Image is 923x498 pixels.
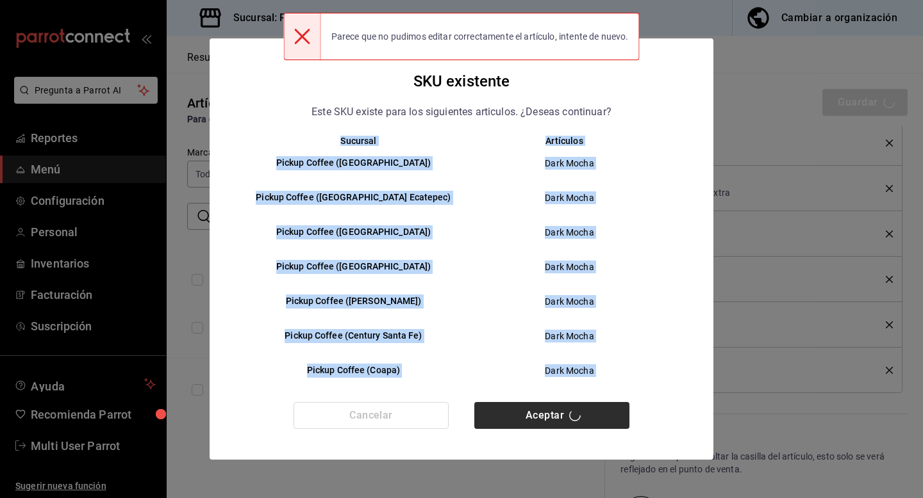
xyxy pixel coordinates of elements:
[472,226,667,239] span: Dark Mocha
[472,157,667,170] span: Dark Mocha
[472,295,667,308] span: Dark Mocha
[256,294,451,309] h6: Pickup Coffee ([PERSON_NAME])
[256,191,451,205] h6: Pickup Coffee ([GEOGRAPHIC_DATA] Ecatepec)
[256,225,451,239] h6: Pickup Coffee ([GEOGRAPHIC_DATA])
[256,156,451,170] h6: Pickup Coffee ([GEOGRAPHIC_DATA])
[235,136,462,146] th: Sucursal
[256,329,451,343] h6: Pickup Coffee (Century Santa Fe)
[312,104,611,120] p: Este SKU existe para los siguientes articulos. ¿Deseas continuar?
[462,136,688,146] th: Artículos
[256,364,451,378] h6: Pickup Coffee (Coapa)
[321,22,639,51] div: Parece que no pudimos editar correctamente el artículo, intente de nuevo.
[472,364,667,377] span: Dark Mocha
[472,261,667,273] span: Dark Mocha
[256,260,451,274] h6: Pickup Coffee ([GEOGRAPHIC_DATA])
[472,330,667,342] span: Dark Mocha
[413,69,510,93] h4: SKU existente
[472,191,667,204] span: Dark Mocha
